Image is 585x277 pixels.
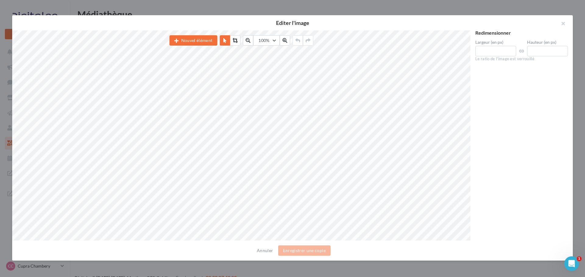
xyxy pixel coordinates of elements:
[475,30,568,35] div: Redimensionner
[564,256,579,271] iframe: Intercom live chat
[253,35,279,46] button: 100%
[278,245,331,256] button: Enregistrer une copie
[22,20,563,26] h2: Editer l'image
[475,40,516,44] label: Largeur (en px)
[527,40,568,44] label: Hauteur (en px)
[254,247,275,254] button: Annuler
[475,56,568,62] div: Le ratio de l'image est verrouillé
[169,35,217,46] button: Nouvel élément
[577,256,582,261] span: 1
